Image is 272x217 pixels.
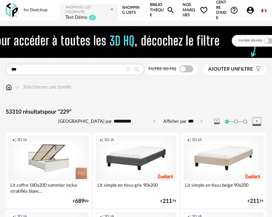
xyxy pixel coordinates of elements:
[65,14,87,21] div: Test Démo
[183,181,264,195] div: Lit simple en tissu beige 90x200
[104,138,114,143] span: 3D IA
[6,3,18,18] img: OXP
[45,109,71,115] span: pour "229"
[73,199,89,204] div: € 00
[6,84,12,91] img: svg+xml;base64,PHN2ZyB3aWR0aD0iMTYiIGhlaWdodD0iMTciIHZpZXdCb3g9IjAgMCAxNiAxNyIgZmlsbD0ibm9uZSIgeG...
[248,199,264,204] div: € 79
[163,119,186,125] label: Afficher par
[15,84,20,91] img: svg+xml;base64,PHN2ZyB3aWR0aD0iMTYiIGhlaWdodD0iMTYiIHZpZXdCb3g9IjAgMCAxNiAxNiIgZmlsbD0ibm9uZSIgeG...
[261,8,266,13] img: fr
[200,6,208,14] span: Heart Outline icon
[181,133,266,208] a: Creation icon 3D IA Lit simple en tissu beige 90x200 €21179
[246,6,258,14] span: Account Circle icon
[99,138,103,143] span: Creation icon
[187,138,191,143] span: Creation icon
[65,5,109,14] div: Shopping List courante
[203,64,266,75] button: Ajouter unfiltre Filter icon
[6,108,266,116] div: 53310 résultats
[148,67,176,71] span: Filtre 3D HQ
[208,66,253,72] span: filtre
[250,199,259,204] span: 211
[208,67,238,72] span: Ajouter un
[93,133,179,208] a: Creation icon 3D IA Lit simple en tissu gris 90x200 €21179
[75,199,84,204] span: 689
[8,181,89,195] div: Lit coffre 180x200 sommier inclus stratifiés blanc...
[96,181,176,195] div: Lit simple en tissu gris 90x200
[160,199,176,204] div: € 79
[246,6,254,14] span: Account Circle icon
[163,199,172,204] span: 211
[253,66,261,72] span: Filter icon
[192,138,202,143] span: 3D IA
[12,138,16,143] span: Creation icon
[6,133,91,208] a: Creation icon 3D IA Lit coffre 180x200 sommier inclus stratifiés blanc... €68900
[58,119,112,125] label: [GEOGRAPHIC_DATA] par
[166,6,175,14] span: Magnify icon
[24,7,48,13] div: for Sketchup
[230,6,238,14] span: Help Circle Outline icon
[15,84,71,91] div: Sélectionner une famille
[17,138,27,143] span: 3D IA
[89,14,96,21] sup: 2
